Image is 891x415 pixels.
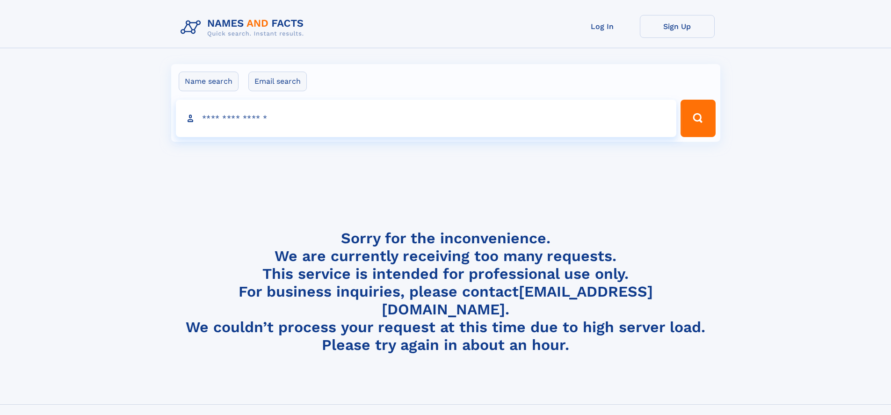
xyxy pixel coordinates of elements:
[640,15,715,38] a: Sign Up
[681,100,715,137] button: Search Button
[382,283,653,318] a: [EMAIL_ADDRESS][DOMAIN_NAME]
[179,72,239,91] label: Name search
[177,15,311,40] img: Logo Names and Facts
[176,100,677,137] input: search input
[177,229,715,354] h4: Sorry for the inconvenience. We are currently receiving too many requests. This service is intend...
[248,72,307,91] label: Email search
[565,15,640,38] a: Log In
